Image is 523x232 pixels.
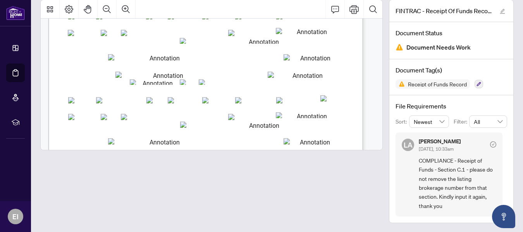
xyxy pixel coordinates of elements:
[12,211,19,222] span: EI
[396,28,507,38] h4: Document Status
[404,139,413,150] span: LA
[396,79,405,89] img: Status Icon
[419,139,461,144] h5: [PERSON_NAME]
[396,6,492,15] span: FINTRAC - Receipt Of Funds Record final.pdf
[396,43,403,51] img: Document Status
[500,9,505,14] span: edit
[454,117,469,126] p: Filter:
[474,116,502,127] span: All
[405,81,470,87] span: Receipt of Funds Record
[396,117,409,126] p: Sort:
[396,65,507,75] h4: Document Tag(s)
[406,42,471,53] span: Document Needs Work
[396,101,507,111] h4: File Requirements
[419,146,454,152] span: [DATE], 10:33am
[492,205,515,228] button: Open asap
[6,6,25,20] img: logo
[419,156,496,210] span: COMPLIANCE - Receipt of Funds - Section C.1 - please do not remove the listing brokerage number f...
[414,116,445,127] span: Newest
[490,141,496,148] span: check-circle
